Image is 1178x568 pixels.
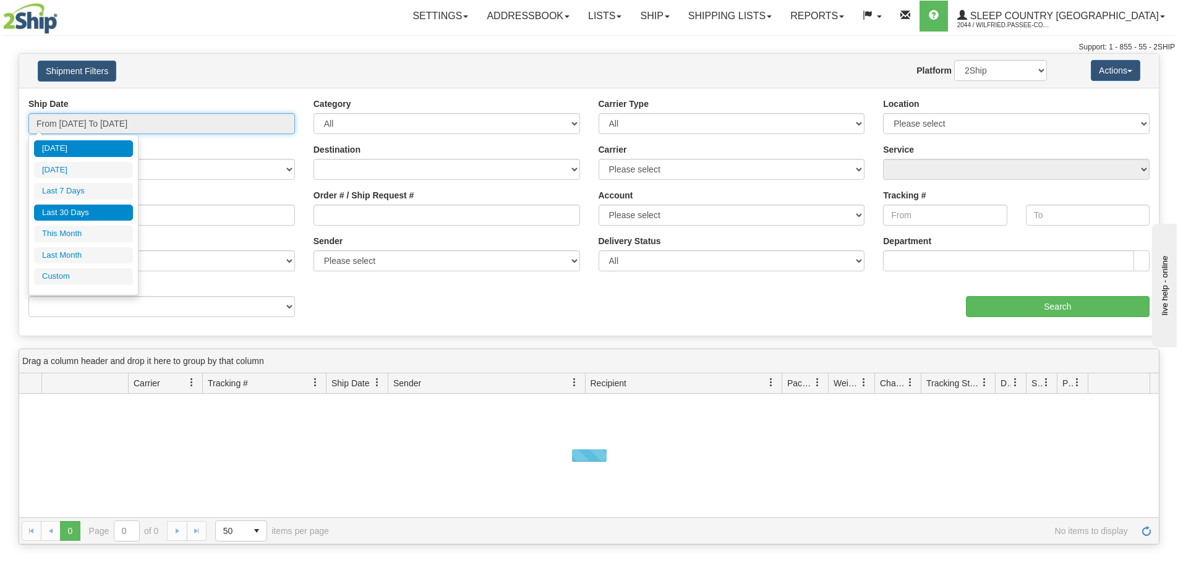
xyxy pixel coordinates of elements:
[34,226,133,242] li: This Month
[208,377,248,389] span: Tracking #
[34,183,133,200] li: Last 7 Days
[346,526,1128,536] span: No items to display
[3,3,58,34] img: logo2044.jpg
[591,377,626,389] span: Recipient
[38,61,116,82] button: Shipment Filters
[599,235,661,247] label: Delivery Status
[807,372,828,393] a: Packages filter column settings
[1026,205,1150,226] input: To
[880,377,906,389] span: Charge
[367,372,388,393] a: Ship Date filter column settings
[3,42,1175,53] div: Support: 1 - 855 - 55 - 2SHIP
[34,268,133,285] li: Custom
[966,296,1150,317] input: Search
[181,372,202,393] a: Carrier filter column settings
[34,247,133,264] li: Last Month
[28,98,69,110] label: Ship Date
[215,520,329,541] span: items per page
[393,377,421,389] span: Sender
[926,377,980,389] span: Tracking Status
[1150,221,1177,347] iframe: chat widget
[1036,372,1057,393] a: Shipment Issues filter column settings
[631,1,678,32] a: Ship
[314,235,343,247] label: Sender
[781,1,853,32] a: Reports
[599,143,627,156] label: Carrier
[305,372,326,393] a: Tracking # filter column settings
[787,377,813,389] span: Packages
[1062,377,1073,389] span: Pickup Status
[1005,372,1026,393] a: Delivery Status filter column settings
[974,372,995,393] a: Tracking Status filter column settings
[19,349,1159,373] div: grid grouping header
[314,189,414,201] label: Order # / Ship Request #
[1001,377,1011,389] span: Delivery Status
[834,377,860,389] span: Weight
[403,1,477,32] a: Settings
[215,520,267,541] span: Page sizes drop down
[599,98,649,110] label: Carrier Type
[331,377,369,389] span: Ship Date
[1091,60,1140,81] button: Actions
[477,1,579,32] a: Addressbook
[1031,377,1042,389] span: Shipment Issues
[134,377,160,389] span: Carrier
[247,521,267,541] span: select
[883,235,931,247] label: Department
[60,521,80,541] span: Page 0
[34,140,133,157] li: [DATE]
[564,372,585,393] a: Sender filter column settings
[883,143,914,156] label: Service
[9,11,114,20] div: live help - online
[579,1,631,32] a: Lists
[900,372,921,393] a: Charge filter column settings
[34,205,133,221] li: Last 30 Days
[883,98,919,110] label: Location
[916,64,952,77] label: Platform
[679,1,781,32] a: Shipping lists
[599,189,633,201] label: Account
[223,525,239,537] span: 50
[34,162,133,179] li: [DATE]
[853,372,874,393] a: Weight filter column settings
[883,189,926,201] label: Tracking #
[89,520,159,541] span: Page of 0
[883,205,1007,226] input: From
[948,1,1174,32] a: Sleep Country [GEOGRAPHIC_DATA] 2044 / Wilfried.Passee-Coutrin
[314,98,351,110] label: Category
[967,11,1159,21] span: Sleep Country [GEOGRAPHIC_DATA]
[314,143,361,156] label: Destination
[957,19,1050,32] span: 2044 / Wilfried.Passee-Coutrin
[1137,521,1156,541] a: Refresh
[1067,372,1088,393] a: Pickup Status filter column settings
[761,372,782,393] a: Recipient filter column settings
